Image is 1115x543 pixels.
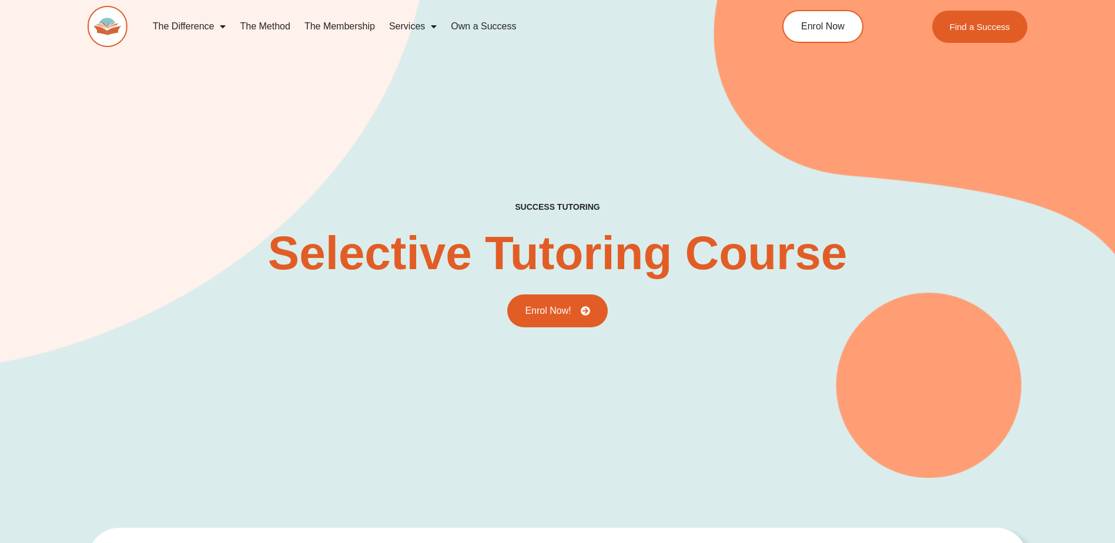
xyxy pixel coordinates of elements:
[801,22,845,31] span: Enrol Now
[782,10,863,43] a: Enrol Now
[515,202,600,212] h4: success tutoring
[146,13,233,40] a: The Difference
[932,11,1028,43] a: Find a Success
[297,13,382,40] a: The Membership
[507,294,607,327] a: Enrol Now!
[444,13,523,40] a: Own a Success
[382,13,444,40] a: Services
[525,306,571,316] span: Enrol Now!
[233,13,297,40] a: The Method
[950,22,1010,31] span: Find a Success
[268,230,847,277] h2: Selective Tutoring Course
[146,13,729,40] nav: Menu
